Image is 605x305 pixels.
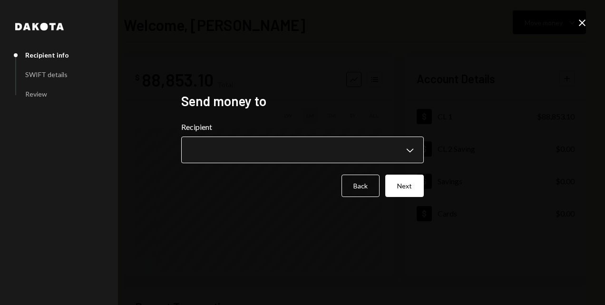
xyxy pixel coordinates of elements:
[181,137,424,163] button: Recipient
[342,175,380,197] button: Back
[181,92,424,110] h2: Send money to
[25,70,68,79] div: SWIFT details
[181,121,424,133] label: Recipient
[25,90,47,98] div: Review
[385,175,424,197] button: Next
[25,51,69,59] div: Recipient info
